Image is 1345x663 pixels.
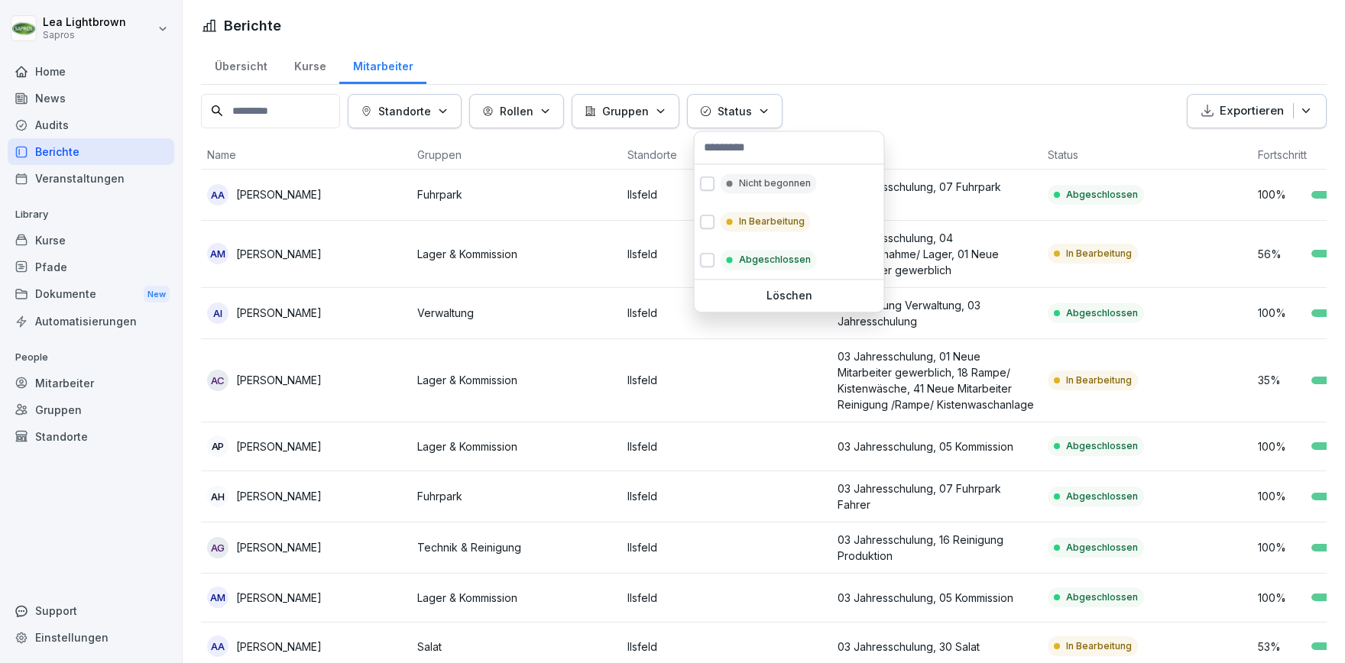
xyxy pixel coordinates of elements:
[602,103,649,119] p: Gruppen
[739,176,811,190] p: Nicht begonnen
[739,253,811,267] p: Abgeschlossen
[500,103,533,119] p: Rollen
[739,215,805,228] p: In Bearbeitung
[701,289,878,302] p: Löschen
[1220,102,1284,120] p: Exportieren
[718,103,752,119] p: Status
[378,103,431,119] p: Standorte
